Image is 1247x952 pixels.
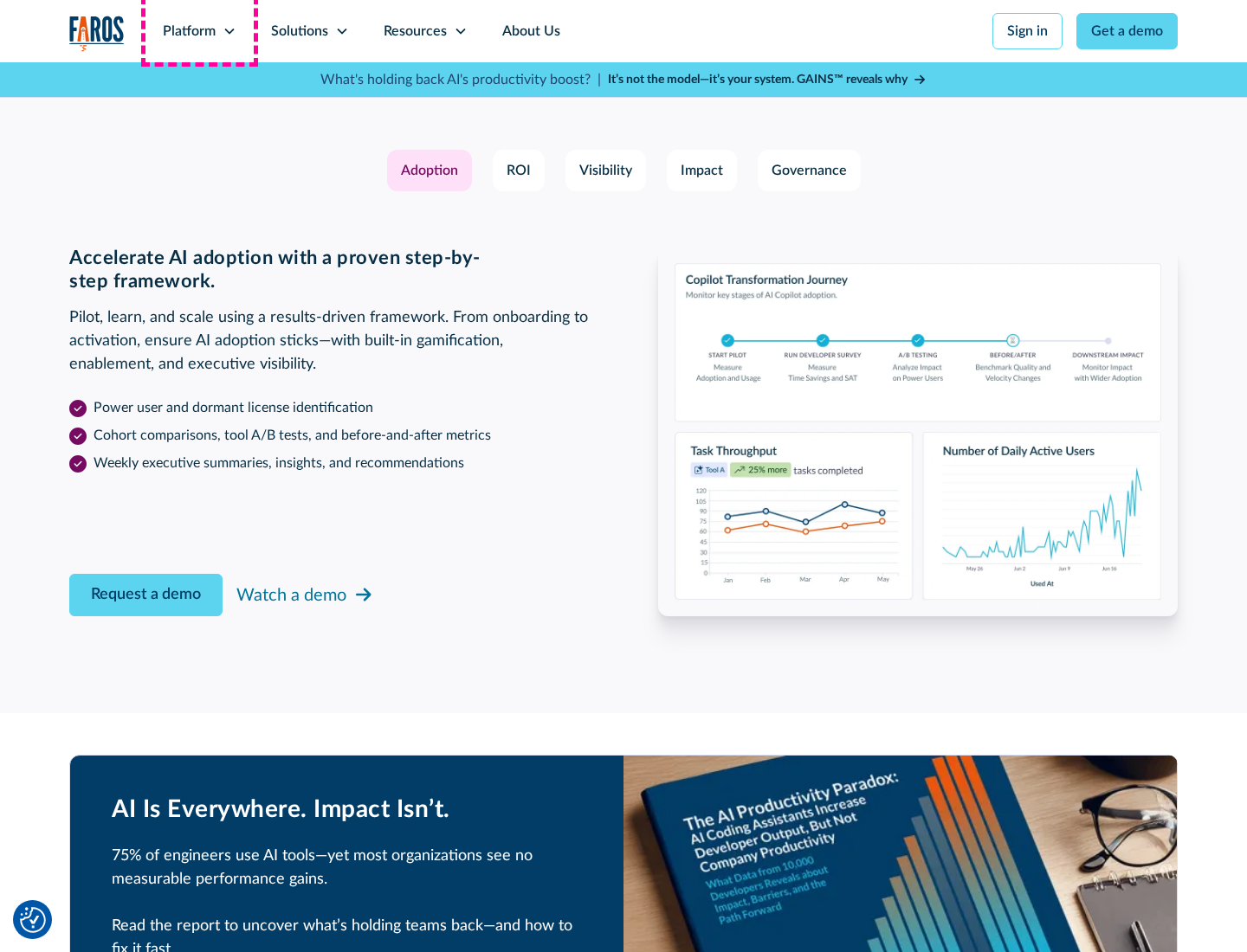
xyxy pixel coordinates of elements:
[992,13,1063,49] a: Sign in
[20,907,46,933] img: Revisit consent button
[579,160,632,181] div: Visibility
[163,21,216,42] div: Platform
[507,160,531,181] div: ROI
[271,21,328,42] div: Solutions
[69,306,589,376] p: Pilot, learn, and scale using a results-driven framework. From onboarding to activation, ensure A...
[20,907,46,933] button: Cookie Settings
[69,16,125,51] img: Logo of the analytics and reporting company Faros.
[384,21,447,42] div: Resources
[681,160,723,181] div: Impact
[69,425,589,446] li: Cohort comparisons, tool A/B tests, and before-and-after metrics
[608,71,927,89] a: It’s not the model—it’s your system. GAINS™ reveals why
[69,16,125,51] a: home
[320,69,601,90] p: What's holding back AI's productivity boost? |
[69,397,589,418] li: Power user and dormant license identification
[772,160,847,181] div: Governance
[1076,13,1178,49] a: Get a demo
[112,795,582,825] h2: AI Is Everywhere. Impact Isn’t.
[401,160,458,181] div: Adoption
[69,453,589,473] li: Weekly executive summaries, insights, and recommendations
[236,579,374,612] a: Watch a demo
[69,247,589,293] h3: Accelerate AI adoption with a proven step-by-step framework.
[69,574,223,616] a: Request a demo
[608,74,908,86] strong: It’s not the model—it’s your system. GAINS™ reveals why
[236,582,346,608] div: Watch a demo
